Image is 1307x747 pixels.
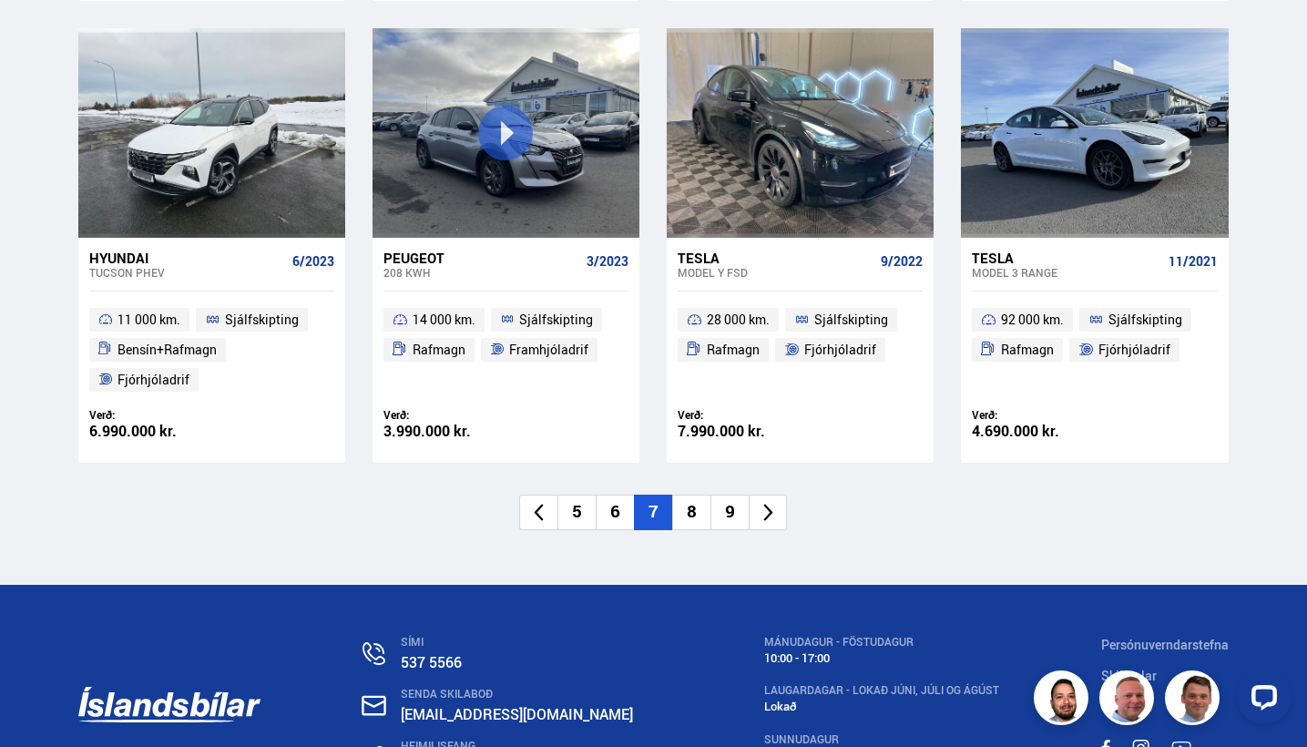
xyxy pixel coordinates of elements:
[413,339,465,361] span: Rafmagn
[1036,673,1091,728] img: nhp88E3Fdnt1Opn2.png
[383,424,506,439] div: 3.990.000 kr.
[678,250,873,266] div: Tesla
[667,238,934,463] a: Tesla Model Y FSD 9/2022 28 000 km. Sjálfskipting Rafmagn Fjórhjóladrif Verð: 7.990.000 kr.
[1222,662,1299,739] iframe: LiveChat chat widget
[1168,673,1222,728] img: FbJEzSuNWCJXmdc-.webp
[413,309,475,331] span: 14 000 km.
[117,309,180,331] span: 11 000 km.
[383,408,506,422] div: Verð:
[707,339,760,361] span: Rafmagn
[678,424,801,439] div: 7.990.000 kr.
[764,636,999,649] div: MÁNUDAGUR - FÖSTUDAGUR
[401,636,662,649] div: SÍMI
[881,254,923,269] span: 9/2022
[383,266,579,279] div: 208 KWH
[972,250,1160,266] div: Tesla
[509,339,588,361] span: Framhjóladrif
[89,424,212,439] div: 6.990.000 kr.
[117,369,189,391] span: Fjórhjóladrif
[1098,339,1170,361] span: Fjórhjóladrif
[1101,636,1229,653] a: Persónuverndarstefna
[634,495,672,530] li: 7
[972,424,1095,439] div: 4.690.000 kr.
[557,495,596,530] li: 5
[961,238,1228,463] a: Tesla Model 3 RANGE 11/2021 92 000 km. Sjálfskipting Rafmagn Fjórhjóladrif Verð: 4.690.000 kr.
[764,651,999,665] div: 10:00 - 17:00
[383,250,579,266] div: Peugeot
[1108,309,1182,331] span: Sjálfskipting
[117,339,217,361] span: Bensín+Rafmagn
[596,495,634,530] li: 6
[972,266,1160,279] div: Model 3 RANGE
[89,250,285,266] div: Hyundai
[401,652,462,672] a: 537 5566
[362,642,385,665] img: n0V2lOsqF3l1V2iz.svg
[678,408,801,422] div: Verð:
[1001,309,1064,331] span: 92 000 km.
[1101,667,1157,684] a: Skilmalar
[678,266,873,279] div: Model Y FSD
[1169,254,1218,269] span: 11/2021
[764,684,999,697] div: LAUGARDAGAR - Lokað Júni, Júli og Ágúst
[672,495,710,530] li: 8
[225,309,299,331] span: Sjálfskipting
[519,309,593,331] span: Sjálfskipting
[1001,339,1054,361] span: Rafmagn
[804,339,876,361] span: Fjórhjóladrif
[78,238,345,463] a: Hyundai Tucson PHEV 6/2023 11 000 km. Sjálfskipting Bensín+Rafmagn Fjórhjóladrif Verð: 6.990.000 kr.
[972,408,1095,422] div: Verð:
[89,266,285,279] div: Tucson PHEV
[362,695,386,716] img: nHj8e-n-aHgjukTg.svg
[710,495,749,530] li: 9
[373,238,639,463] a: Peugeot 208 KWH 3/2023 14 000 km. Sjálfskipting Rafmagn Framhjóladrif Verð: 3.990.000 kr.
[587,254,628,269] span: 3/2023
[401,704,633,724] a: [EMAIL_ADDRESS][DOMAIN_NAME]
[292,254,334,269] span: 6/2023
[1102,673,1157,728] img: siFngHWaQ9KaOqBr.png
[814,309,888,331] span: Sjálfskipting
[707,309,770,331] span: 28 000 km.
[764,700,999,713] div: Lokað
[89,408,212,422] div: Verð:
[401,688,662,701] div: SENDA SKILABOÐ
[764,733,999,746] div: SUNNUDAGUR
